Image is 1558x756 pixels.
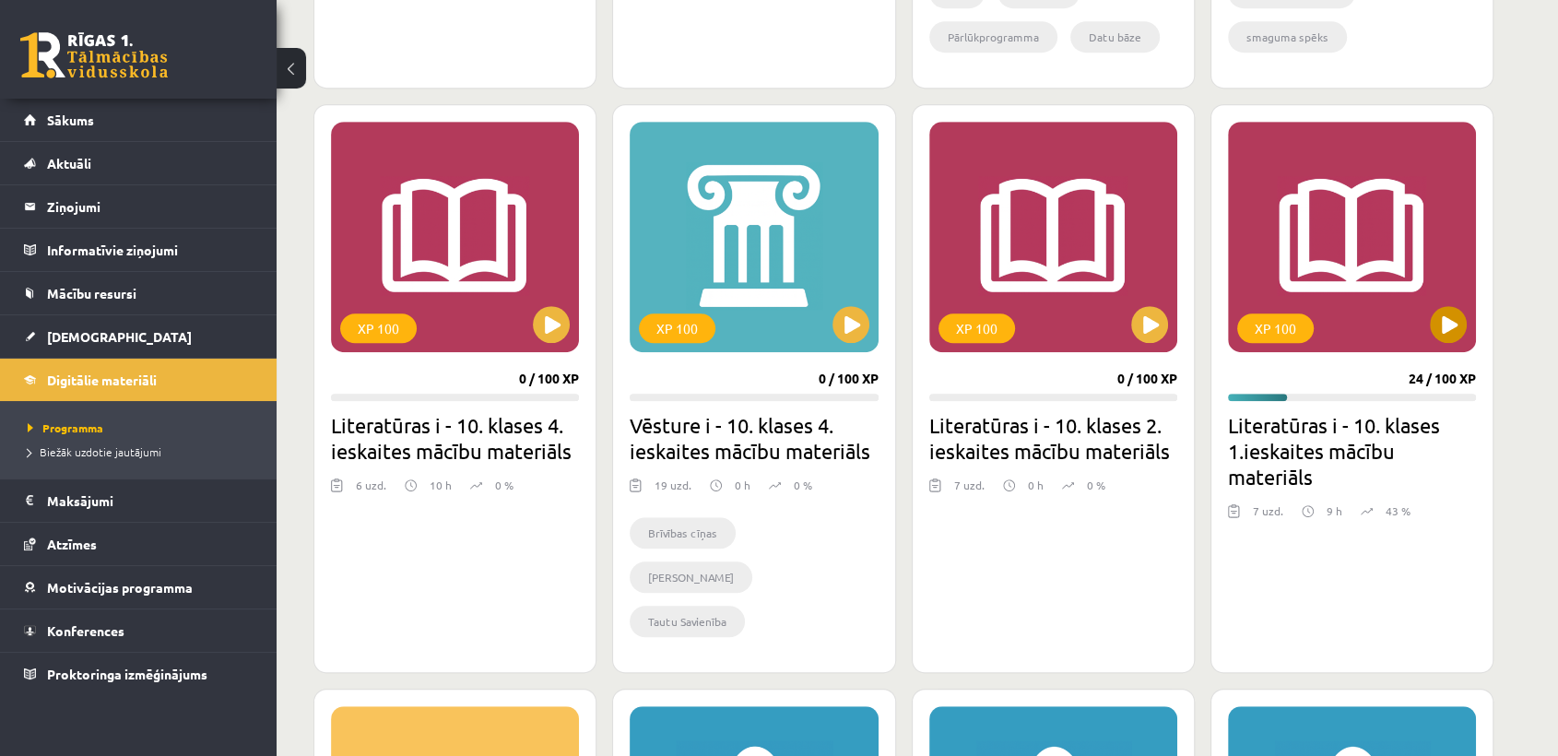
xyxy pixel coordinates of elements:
[630,517,736,549] li: Brīvības cīņas
[47,536,97,552] span: Atzīmes
[28,419,258,436] a: Programma
[1087,477,1105,493] p: 0 %
[639,313,715,343] div: XP 100
[655,477,691,504] div: 19 uzd.
[1028,477,1044,493] p: 0 h
[47,622,124,639] span: Konferences
[47,579,193,596] span: Motivācijas programma
[24,99,254,141] a: Sākums
[47,112,94,128] span: Sākums
[1386,502,1410,519] p: 43 %
[794,477,812,493] p: 0 %
[24,185,254,228] a: Ziņojumi
[28,420,103,435] span: Programma
[331,412,579,464] h2: Literatūras i - 10. klases 4. ieskaites mācību materiāls
[28,443,258,460] a: Biežāk uzdotie jautājumi
[929,412,1177,464] h2: Literatūras i - 10. klases 2. ieskaites mācību materiāls
[495,477,513,493] p: 0 %
[630,412,878,464] h2: Vēsture i - 10. klases 4. ieskaites mācību materiāls
[24,523,254,565] a: Atzīmes
[340,313,417,343] div: XP 100
[24,566,254,608] a: Motivācijas programma
[47,328,192,345] span: [DEMOGRAPHIC_DATA]
[47,372,157,388] span: Digitālie materiāli
[630,561,752,593] li: [PERSON_NAME]
[1070,21,1160,53] li: Datu bāze
[1228,412,1476,490] h2: Literatūras i - 10. klases 1.ieskaites mācību materiāls
[356,477,386,504] div: 6 uzd.
[1237,313,1314,343] div: XP 100
[47,285,136,301] span: Mācību resursi
[24,315,254,358] a: [DEMOGRAPHIC_DATA]
[24,359,254,401] a: Digitālie materiāli
[630,606,745,637] li: Tautu Savienība
[24,609,254,652] a: Konferences
[735,477,750,493] p: 0 h
[28,444,161,459] span: Biežāk uzdotie jautājumi
[47,479,254,522] legend: Maksājumi
[47,185,254,228] legend: Ziņojumi
[47,666,207,682] span: Proktoringa izmēģinājums
[47,229,254,271] legend: Informatīvie ziņojumi
[24,229,254,271] a: Informatīvie ziņojumi
[47,155,91,171] span: Aktuāli
[24,272,254,314] a: Mācību resursi
[24,653,254,695] a: Proktoringa izmēģinājums
[24,142,254,184] a: Aktuāli
[24,479,254,522] a: Maksājumi
[938,313,1015,343] div: XP 100
[929,21,1057,53] li: Pārlūkprogramma
[430,477,452,493] p: 10 h
[1327,502,1342,519] p: 9 h
[20,32,168,78] a: Rīgas 1. Tālmācības vidusskola
[1228,21,1347,53] li: smaguma spēks
[954,477,985,504] div: 7 uzd.
[1253,502,1283,530] div: 7 uzd.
